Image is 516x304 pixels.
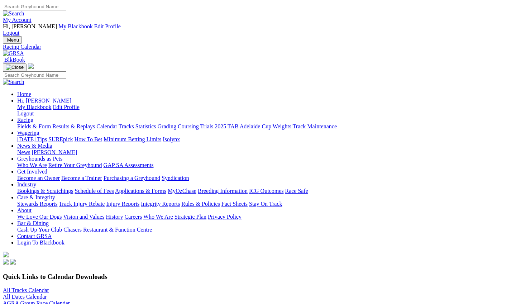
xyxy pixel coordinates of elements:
[17,207,32,213] a: About
[3,294,47,300] a: All Dates Calendar
[17,162,513,168] div: Greyhounds as Pets
[75,136,102,142] a: How To Bet
[17,98,71,104] span: Hi, [PERSON_NAME]
[3,287,49,293] a: All Tracks Calendar
[143,214,173,220] a: Who We Are
[28,63,34,69] img: logo-grsa-white.png
[17,98,73,104] a: Hi, [PERSON_NAME]
[104,162,154,168] a: GAP SA Assessments
[181,201,220,207] a: Rules & Policies
[175,214,206,220] a: Strategic Plan
[200,123,213,129] a: Trials
[3,30,19,36] a: Logout
[17,143,52,149] a: News & Media
[17,149,30,155] a: News
[3,3,66,10] input: Search
[17,149,513,156] div: News & Media
[104,175,160,181] a: Purchasing a Greyhound
[6,65,24,70] img: Close
[141,201,180,207] a: Integrity Reports
[3,79,24,85] img: Search
[17,175,60,181] a: Become an Owner
[96,123,117,129] a: Calendar
[17,136,513,143] div: Wagering
[119,123,134,129] a: Tracks
[63,214,104,220] a: Vision and Values
[48,136,73,142] a: SUREpick
[162,175,189,181] a: Syndication
[17,162,47,168] a: Who We Are
[17,201,513,207] div: Care & Integrity
[7,37,19,43] span: Menu
[178,123,199,129] a: Coursing
[17,194,55,200] a: Care & Integrity
[17,130,39,136] a: Wagering
[17,175,513,181] div: Get Involved
[17,123,51,129] a: Fields & Form
[17,117,33,123] a: Racing
[17,123,513,130] div: Racing
[17,214,62,220] a: We Love Our Dogs
[94,23,121,29] a: Edit Profile
[3,23,57,29] span: Hi, [PERSON_NAME]
[17,227,62,233] a: Cash Up Your Club
[135,123,156,129] a: Statistics
[75,188,114,194] a: Schedule of Fees
[168,188,196,194] a: MyOzChase
[17,156,62,162] a: Greyhounds as Pets
[17,227,513,233] div: Bar & Dining
[17,233,52,239] a: Contact GRSA
[208,214,242,220] a: Privacy Policy
[17,220,49,226] a: Bar & Dining
[215,123,271,129] a: 2025 TAB Adelaide Cup
[17,91,31,97] a: Home
[124,214,142,220] a: Careers
[53,104,80,110] a: Edit Profile
[59,201,105,207] a: Track Injury Rebate
[48,162,102,168] a: Retire Your Greyhound
[17,168,47,175] a: Get Involved
[3,252,9,257] img: logo-grsa-white.png
[3,71,66,79] input: Search
[198,188,248,194] a: Breeding Information
[163,136,180,142] a: Isolynx
[61,175,102,181] a: Become a Trainer
[17,136,47,142] a: [DATE] Tips
[17,104,52,110] a: My Blackbook
[3,57,25,63] a: BlkBook
[3,259,9,265] img: facebook.svg
[3,10,24,17] img: Search
[52,123,95,129] a: Results & Replays
[10,259,16,265] img: twitter.svg
[249,188,283,194] a: ICG Outcomes
[285,188,308,194] a: Race Safe
[17,214,513,220] div: About
[17,110,34,117] a: Logout
[4,57,25,63] span: BlkBook
[3,23,513,36] div: My Account
[58,23,93,29] a: My Blackbook
[17,104,513,117] div: Hi, [PERSON_NAME]
[158,123,176,129] a: Grading
[115,188,166,194] a: Applications & Forms
[273,123,291,129] a: Weights
[17,181,36,187] a: Industry
[221,201,248,207] a: Fact Sheets
[63,227,152,233] a: Chasers Restaurant & Function Centre
[106,214,123,220] a: History
[3,63,27,71] button: Toggle navigation
[17,188,513,194] div: Industry
[32,149,77,155] a: [PERSON_NAME]
[106,201,139,207] a: Injury Reports
[17,239,64,246] a: Login To Blackbook
[3,17,32,23] a: My Account
[17,188,73,194] a: Bookings & Scratchings
[3,273,513,281] h3: Quick Links to Calendar Downloads
[3,50,24,57] img: GRSA
[3,44,513,50] a: Racing Calendar
[17,201,57,207] a: Stewards Reports
[3,36,22,44] button: Toggle navigation
[249,201,282,207] a: Stay On Track
[293,123,337,129] a: Track Maintenance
